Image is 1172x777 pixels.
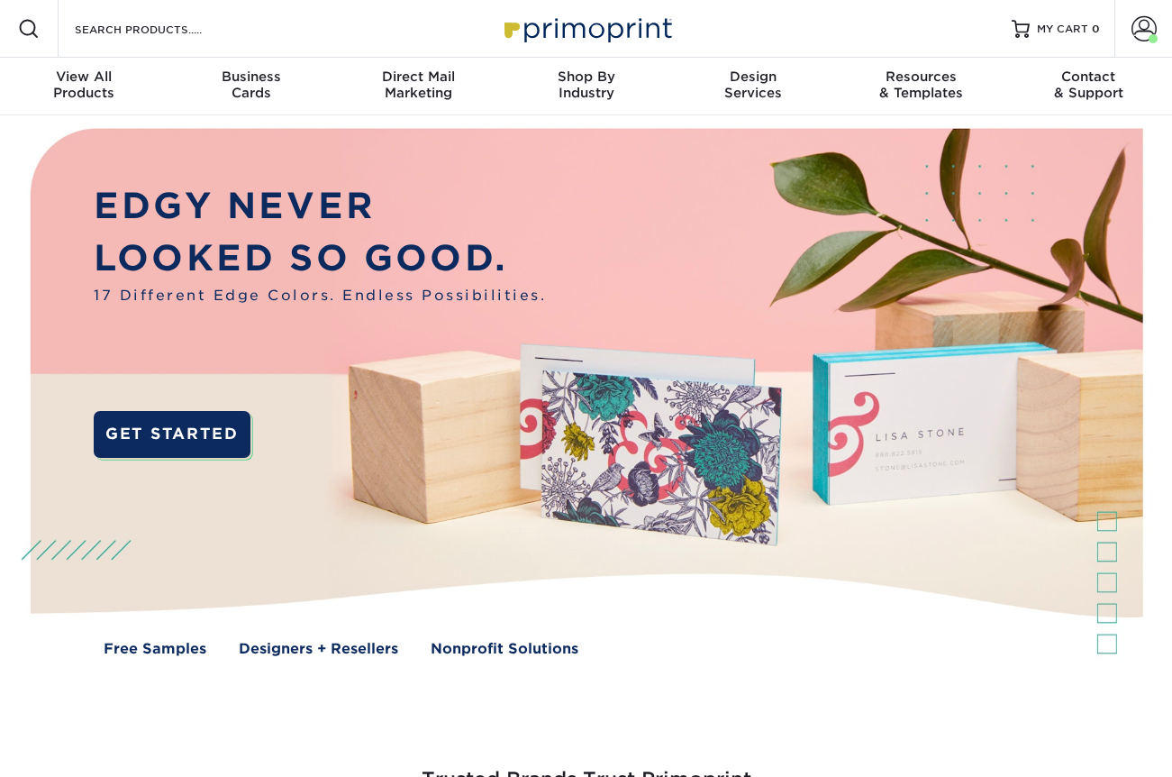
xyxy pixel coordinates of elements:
a: Designers + Resellers [239,638,398,659]
a: Resources& Templates [837,58,1004,115]
div: & Support [1004,69,1172,101]
span: Resources [837,69,1004,85]
span: Direct Mail [335,69,503,85]
span: MY CART [1037,22,1088,37]
img: Primoprint [496,9,677,48]
span: 17 Different Edge Colors. Endless Possibilities. [94,285,546,306]
span: Shop By [503,69,670,85]
a: GET STARTED [94,411,250,457]
a: Direct MailMarketing [335,58,503,115]
p: LOOKED SO GOOD. [94,232,546,285]
span: 0 [1092,23,1100,35]
div: Cards [168,69,335,101]
a: DesignServices [669,58,837,115]
span: Business [168,69,335,85]
div: Marketing [335,69,503,101]
div: Services [669,69,837,101]
input: SEARCH PRODUCTS..... [73,18,249,40]
div: & Templates [837,69,1004,101]
a: Free Samples [104,638,206,659]
span: Design [669,69,837,85]
div: Industry [503,69,670,101]
a: Contact& Support [1004,58,1172,115]
p: EDGY NEVER [94,179,546,233]
span: Contact [1004,69,1172,85]
a: Nonprofit Solutions [431,638,578,659]
a: Shop ByIndustry [503,58,670,115]
a: BusinessCards [168,58,335,115]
